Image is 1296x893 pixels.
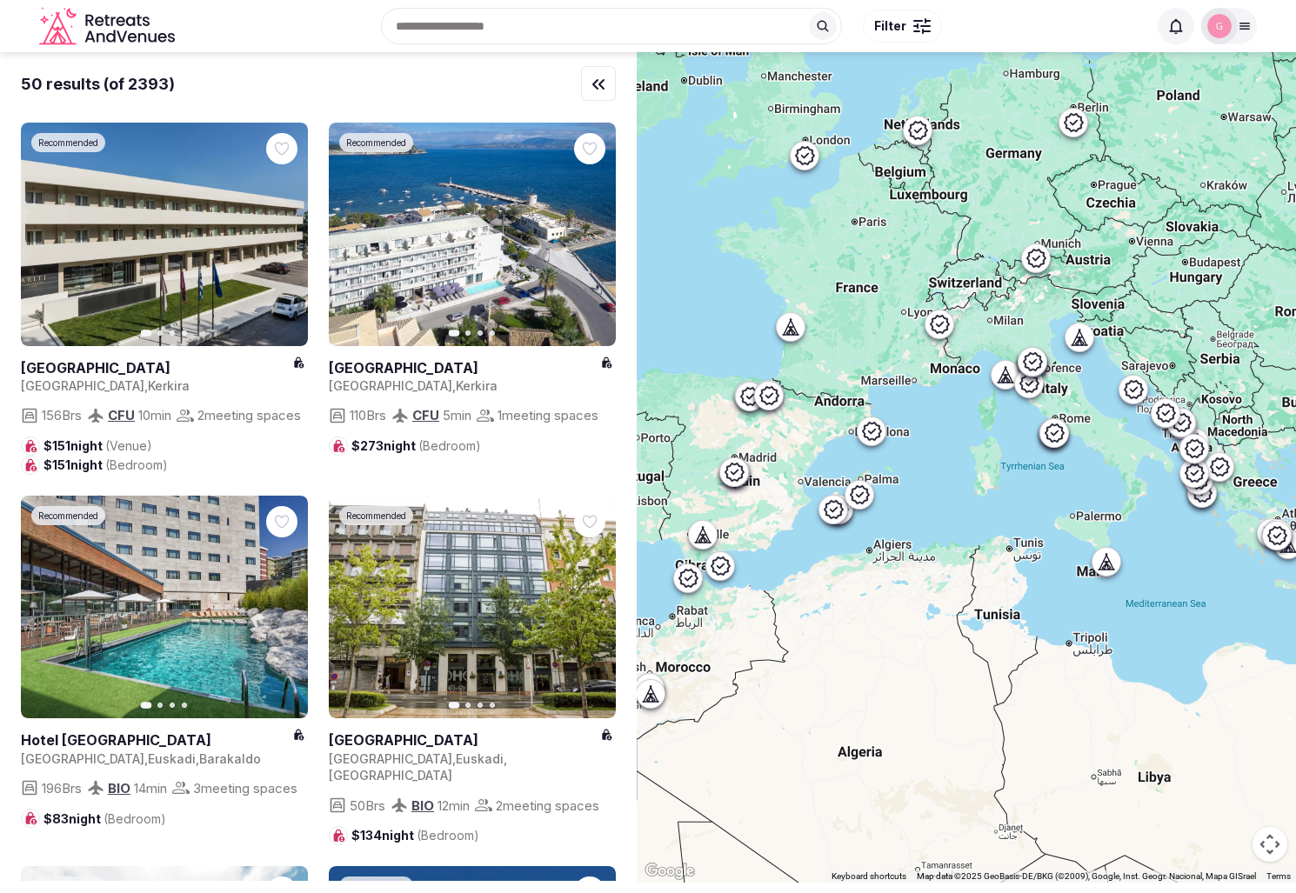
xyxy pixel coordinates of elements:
[39,7,178,46] a: Visit the homepage
[438,796,470,815] span: 12 min
[182,703,187,708] button: Go to slide 4
[108,407,135,423] a: CFU
[346,880,406,892] span: Recommended
[832,870,906,883] button: Keyboard shortcuts
[339,506,413,525] div: Recommended
[350,406,386,424] span: 110 Brs
[329,358,600,377] h2: [GEOGRAPHIC_DATA]
[170,703,175,708] button: Go to slide 3
[465,703,471,708] button: Go to slide 2
[21,730,292,750] h2: Hotel [GEOGRAPHIC_DATA]
[417,828,479,843] span: (Bedroom)
[105,438,152,453] span: (Venue)
[863,10,942,43] button: Filter
[329,751,452,766] span: [GEOGRAPHIC_DATA]
[339,133,413,152] div: Recommended
[21,751,144,766] span: [GEOGRAPHIC_DATA]
[43,437,152,455] span: $151 night
[329,730,600,750] h2: [GEOGRAPHIC_DATA]
[496,796,599,815] span: 2 meeting spaces
[157,703,163,708] button: Go to slide 2
[641,860,698,883] img: Google
[38,880,98,892] span: Recommended
[39,7,178,46] svg: Retreats and Venues company logo
[504,751,507,766] span: ,
[449,330,460,337] button: Go to slide 1
[443,406,471,424] span: 5 min
[182,330,187,336] button: Go to slide 4
[108,780,130,796] a: BIO
[874,17,906,35] span: Filter
[196,751,199,766] span: ,
[412,407,439,423] a: CFU
[31,133,105,152] div: Recommended
[31,506,105,525] div: Recommended
[329,730,600,750] a: View venue
[1253,827,1287,862] button: Map camera controls
[144,378,148,393] span: ,
[21,496,308,719] a: View Hotel Puerta De Bilbao
[346,137,406,149] span: Recommended
[641,860,698,883] a: Open this area in Google Maps (opens a new window)
[157,330,163,336] button: Go to slide 2
[351,437,481,455] span: $273 night
[42,779,82,797] span: 196 Brs
[449,703,460,710] button: Go to slide 1
[452,751,456,766] span: ,
[329,358,600,377] a: View venue
[38,137,98,149] span: Recommended
[350,796,385,815] span: 50 Brs
[418,438,481,453] span: (Bedroom)
[411,797,434,814] a: BIO
[329,123,616,346] a: View Mon Repos Palace
[170,330,175,336] button: Go to slide 3
[141,703,152,710] button: Go to slide 1
[490,330,495,336] button: Go to slide 4
[193,779,297,797] span: 3 meeting spaces
[199,751,261,766] span: Barakaldo
[148,751,196,766] span: Euskadi
[351,827,479,844] span: $134 night
[21,358,292,377] a: View venue
[490,703,495,708] button: Go to slide 4
[1266,871,1291,881] a: Terms (opens in new tab)
[21,378,144,393] span: [GEOGRAPHIC_DATA]
[478,703,483,708] button: Go to slide 3
[138,406,171,424] span: 10 min
[38,510,98,522] span: Recommended
[134,779,167,797] span: 14 min
[148,378,190,393] span: Kerkira
[452,378,456,393] span: ,
[456,378,498,393] span: Kerkira
[329,496,616,719] a: View Hotel Miró
[42,406,82,424] span: 156 Brs
[21,123,308,346] a: View Ariti Grand Hotel Corfu
[43,810,166,828] span: $83 night
[43,456,168,474] span: $151 night
[329,768,452,783] span: [GEOGRAPHIC_DATA]
[1207,14,1232,38] img: Glen Hayes
[498,406,598,424] span: 1 meeting spaces
[917,871,1256,881] span: Map data ©2025 GeoBasis-DE/BKG (©2009), Google, Inst. Geogr. Nacional, Mapa GISrael
[105,457,168,472] span: (Bedroom)
[465,330,471,336] button: Go to slide 2
[21,730,292,750] a: View venue
[21,73,175,95] div: 50 results (of 2393)
[197,406,301,424] span: 2 meeting spaces
[346,510,406,522] span: Recommended
[104,811,166,826] span: (Bedroom)
[21,358,292,377] h2: [GEOGRAPHIC_DATA]
[329,378,452,393] span: [GEOGRAPHIC_DATA]
[478,330,483,336] button: Go to slide 3
[141,330,152,337] button: Go to slide 1
[456,751,504,766] span: Euskadi
[144,751,148,766] span: ,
